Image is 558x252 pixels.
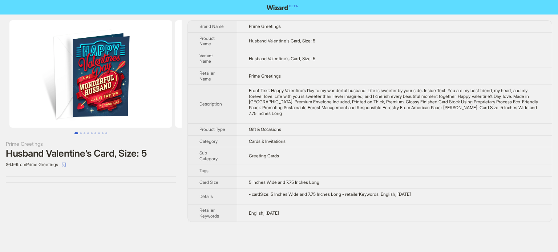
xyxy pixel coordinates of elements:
[6,140,176,148] div: Prime Greetings
[249,56,315,61] span: Husband Valentine's Card, Size: 5
[249,179,319,185] span: 5 Inches Wide and 7.75 Inches Long
[249,139,286,144] span: Cards & Invitations
[249,153,279,158] span: Greeting Cards
[87,132,89,134] button: Go to slide 4
[102,132,104,134] button: Go to slide 8
[199,150,218,161] span: Sub Category
[91,132,93,134] button: Go to slide 5
[199,127,225,132] span: Product Type
[105,132,107,134] button: Go to slide 9
[199,70,215,82] span: Retailer Name
[175,20,338,128] img: Husband Valentine's Card, Size: 5 Husband Valentine's Card, Size: 5 image 2
[249,210,279,216] span: English, [DATE]
[199,194,213,199] span: Details
[249,127,281,132] span: Gift & Occasions
[9,20,172,128] img: Husband Valentine's Card, Size: 5 Husband Valentine's Card, Size: 5 image 1
[199,24,224,29] span: Brand Name
[199,207,219,219] span: Retailer Keywords
[98,132,100,134] button: Go to slide 7
[74,132,78,134] button: Go to slide 1
[199,139,218,144] span: Category
[199,101,222,107] span: Description
[249,38,315,44] span: Husband Valentine's Card, Size: 5
[199,36,215,47] span: Product Name
[199,53,213,64] span: Variant Name
[94,132,96,134] button: Go to slide 6
[6,159,176,170] div: $6.99 from Prime Greetings
[249,191,540,197] div: - cardSize: 5 Inches Wide and 7.75 Inches Long - retailerKeywords: English, Valentine's Day
[84,132,85,134] button: Go to slide 3
[80,132,82,134] button: Go to slide 2
[249,73,281,79] span: Prime Greetings
[249,88,540,116] div: Front Text: Happy Valentine’s Day to my wonderful husband. Life is sweeter by your side. Inside T...
[199,168,209,173] span: Tags
[249,24,281,29] span: Prime Greetings
[6,148,176,159] div: Husband Valentine's Card, Size: 5
[199,179,218,185] span: Card Size
[62,162,66,167] span: select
